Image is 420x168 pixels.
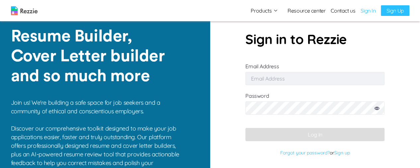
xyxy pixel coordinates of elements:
[245,92,384,121] label: Password
[280,150,330,156] a: Forgot your password?
[245,148,384,158] p: or
[245,128,384,141] button: Log In
[11,27,177,86] p: Resume Builder, Cover Letter builder and so much more
[381,5,409,16] a: Sign Up
[331,7,355,15] a: Contact us
[251,7,278,15] button: Products
[245,101,384,115] input: Password
[245,63,384,82] label: Email Address
[288,7,325,15] a: Resource center
[245,72,384,85] input: Email Address
[334,150,350,156] a: Sign up
[361,7,376,15] a: Sign In
[245,29,384,49] p: Sign in to Rezzie
[11,6,38,15] img: logo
